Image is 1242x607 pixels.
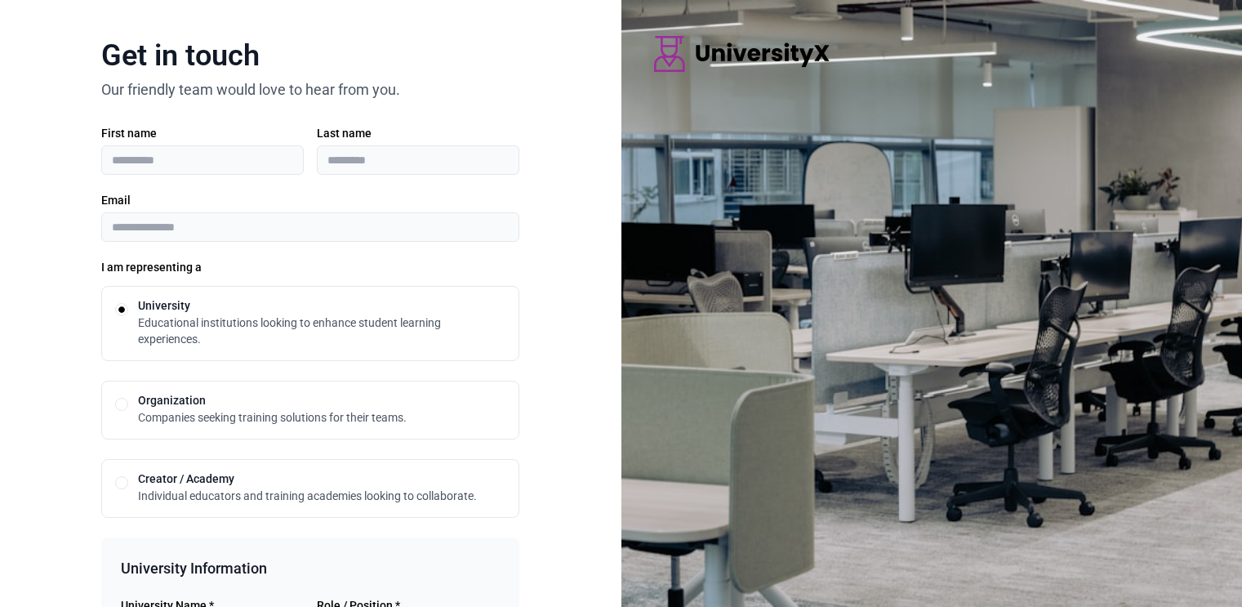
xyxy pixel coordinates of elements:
[138,395,505,406] label: Organization
[121,557,500,580] h3: University Information
[101,39,519,72] h1: Get in touch
[138,409,505,426] p: Companies seeking training solutions for their teams.
[654,36,830,72] img: Logo
[138,473,505,484] label: Creator / Academy
[138,300,505,311] label: University
[101,78,519,101] p: Our friendly team would love to hear from you.
[101,127,304,139] label: First name
[101,194,519,206] label: Email
[138,488,505,504] p: Individual educators and training academies looking to collaborate.
[317,127,519,139] label: Last name
[138,315,505,347] p: Educational institutions looking to enhance student learning experiences.
[101,261,519,273] label: I am representing a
